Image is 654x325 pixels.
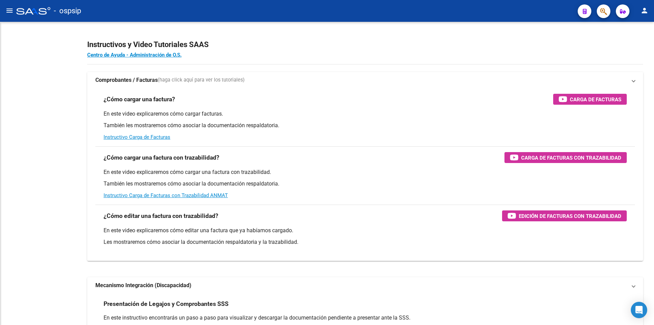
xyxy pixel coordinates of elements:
span: Carga de Facturas con Trazabilidad [521,153,621,162]
mat-expansion-panel-header: Mecanismo Integración (Discapacidad) [87,277,643,294]
strong: Comprobantes / Facturas [95,76,158,84]
p: En este video explicaremos cómo cargar facturas. [104,110,627,118]
h3: ¿Cómo cargar una factura con trazabilidad? [104,153,219,162]
p: En este instructivo encontrarás un paso a paso para visualizar y descargar la documentación pendi... [104,314,627,322]
p: En este video explicaremos cómo cargar una factura con trazabilidad. [104,168,627,176]
p: Les mostraremos cómo asociar la documentación respaldatoria y la trazabilidad. [104,238,627,246]
span: Edición de Facturas con Trazabilidad [519,212,621,220]
a: Centro de Ayuda - Administración de O.S. [87,52,182,58]
button: Edición de Facturas con Trazabilidad [502,210,627,221]
h3: Presentación de Legajos y Comprobantes SSS [104,299,229,309]
strong: Mecanismo Integración (Discapacidad) [95,282,191,289]
a: Instructivo Carga de Facturas con Trazabilidad ANMAT [104,192,228,198]
mat-icon: menu [5,6,14,15]
div: Comprobantes / Facturas(haga click aquí para ver los tutoriales) [87,88,643,261]
mat-icon: person [640,6,649,15]
p: También les mostraremos cómo asociar la documentación respaldatoria. [104,122,627,129]
h3: ¿Cómo cargar una factura? [104,94,175,104]
h2: Instructivos y Video Tutoriales SAAS [87,38,643,51]
p: También les mostraremos cómo asociar la documentación respaldatoria. [104,180,627,188]
button: Carga de Facturas con Trazabilidad [504,152,627,163]
h3: ¿Cómo editar una factura con trazabilidad? [104,211,218,221]
div: Open Intercom Messenger [631,302,647,318]
span: - ospsip [54,3,81,18]
button: Carga de Facturas [553,94,627,105]
span: Carga de Facturas [570,95,621,104]
a: Instructivo Carga de Facturas [104,134,170,140]
span: (haga click aquí para ver los tutoriales) [158,76,245,84]
p: En este video explicaremos cómo editar una factura que ya habíamos cargado. [104,227,627,234]
mat-expansion-panel-header: Comprobantes / Facturas(haga click aquí para ver los tutoriales) [87,72,643,88]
